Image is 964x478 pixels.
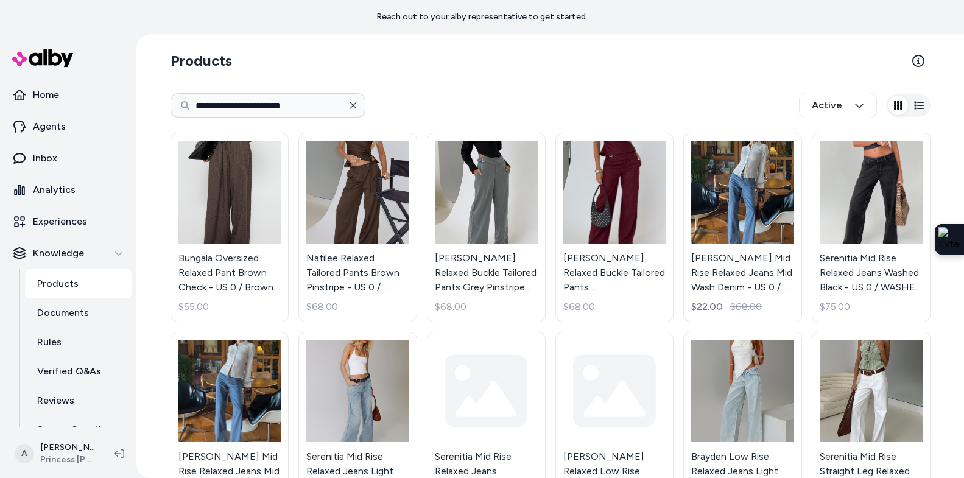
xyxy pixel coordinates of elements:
[33,88,59,102] p: Home
[25,328,132,357] a: Rules
[33,183,76,197] p: Analytics
[298,133,417,322] a: Natilee Relaxed Tailored Pants Brown Pinstripe - US 0 / Brown PinstripeNatilee Relaxed Tailored P...
[5,175,132,205] a: Analytics
[25,298,132,328] a: Documents
[25,415,132,445] a: Survey Questions
[37,393,74,408] p: Reviews
[25,357,132,386] a: Verified Q&As
[37,276,79,291] p: Products
[25,269,132,298] a: Products
[40,454,95,466] span: Princess [PERSON_NAME] USA
[171,51,232,71] h2: Products
[5,144,132,173] a: Inbox
[683,133,802,322] a: Maryanne Mid Rise Relaxed Jeans Mid Wash Denim - US 0 / Denim[PERSON_NAME] Mid Rise Relaxed Jeans...
[25,386,132,415] a: Reviews
[555,133,674,322] a: Jinny Relaxed Buckle Tailored Pants Berry Pinstripe - US 0 / Berry Pinstripe[PERSON_NAME] Relaxed...
[812,133,931,322] a: Serenitia Mid Rise Relaxed Jeans Washed Black - US 0 / WASHED BLACKSerenitia Mid Rise Relaxed Jea...
[37,335,62,350] p: Rules
[5,207,132,236] a: Experiences
[5,239,132,268] button: Knowledge
[12,49,73,67] img: alby Logo
[5,112,132,141] a: Agents
[7,434,105,473] button: A[PERSON_NAME]Princess [PERSON_NAME] USA
[5,80,132,110] a: Home
[171,133,289,322] a: Bungala Oversized Relaxed Pant Brown Check - US 0 / Brown CheckBungala Oversized Relaxed Pant Bro...
[37,306,89,320] p: Documents
[938,227,960,251] img: Extension Icon
[37,364,101,379] p: Verified Q&As
[33,119,66,134] p: Agents
[376,11,588,23] p: Reach out to your alby representative to get started.
[40,441,95,454] p: [PERSON_NAME]
[33,246,84,261] p: Knowledge
[37,423,118,437] p: Survey Questions
[33,214,87,229] p: Experiences
[427,133,546,322] a: Jinny Relaxed Buckle Tailored Pants Grey Pinstripe - US 0 / Grey Pinstripe[PERSON_NAME] Relaxed B...
[799,93,877,118] button: Active
[15,444,34,463] span: A
[33,151,57,166] p: Inbox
